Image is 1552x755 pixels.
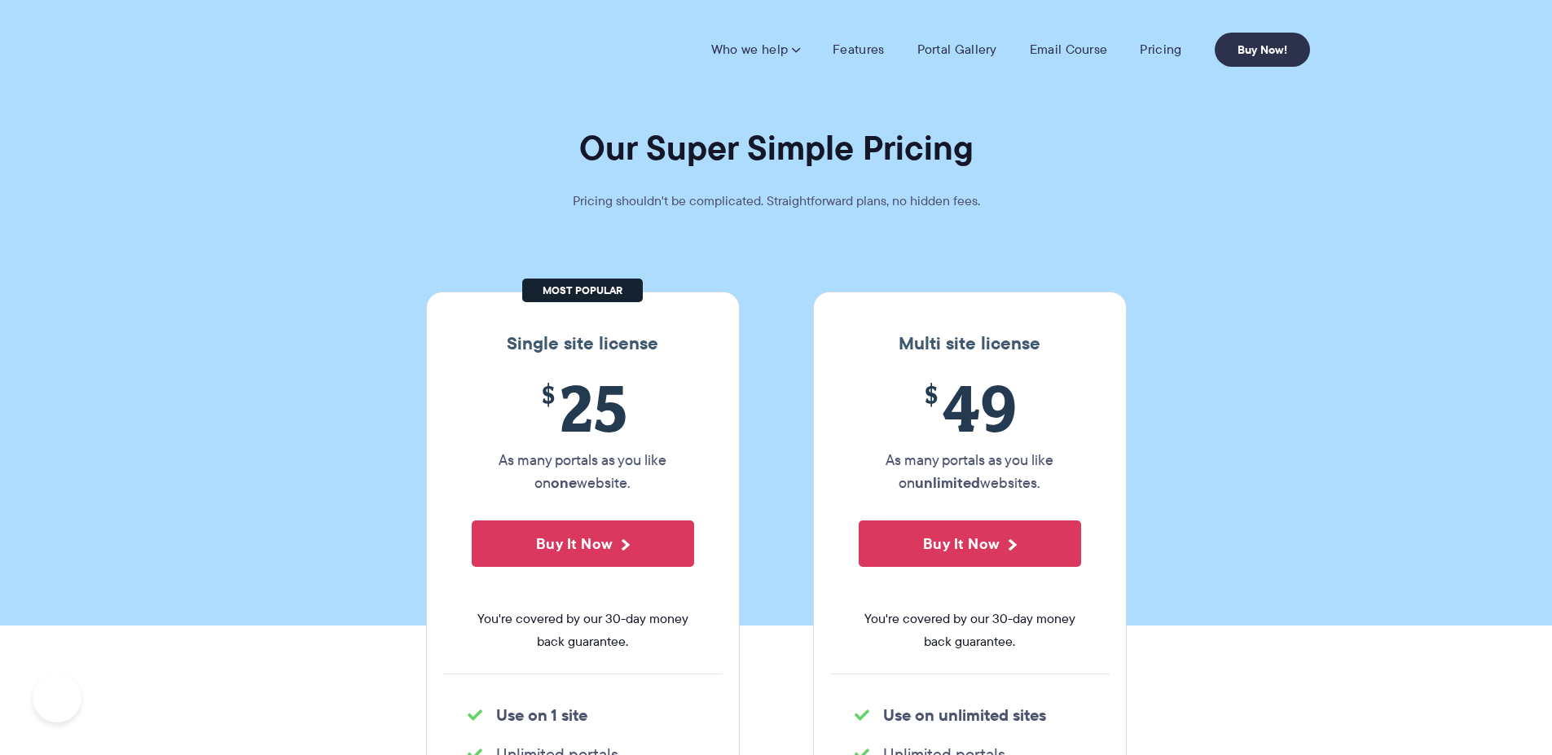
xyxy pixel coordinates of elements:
a: Pricing [1140,42,1181,58]
button: Buy It Now [472,520,694,567]
p: As many portals as you like on websites. [859,449,1081,494]
span: You're covered by our 30-day money back guarantee. [472,608,694,653]
h3: Multi site license [830,333,1110,354]
a: Features [833,42,884,58]
h3: Single site license [443,333,723,354]
p: Pricing shouldn't be complicated. Straightforward plans, no hidden fees. [532,190,1021,213]
a: Buy Now! [1215,33,1310,67]
span: 25 [472,371,694,445]
strong: Use on 1 site [496,703,587,727]
a: Email Course [1030,42,1108,58]
button: Buy It Now [859,520,1081,567]
a: Who we help [711,42,800,58]
strong: unlimited [915,472,980,494]
strong: Use on unlimited sites [883,703,1046,727]
span: 49 [859,371,1081,445]
p: As many portals as you like on website. [472,449,694,494]
a: Portal Gallery [917,42,997,58]
span: You're covered by our 30-day money back guarantee. [859,608,1081,653]
iframe: Toggle Customer Support [33,674,81,722]
strong: one [551,472,577,494]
